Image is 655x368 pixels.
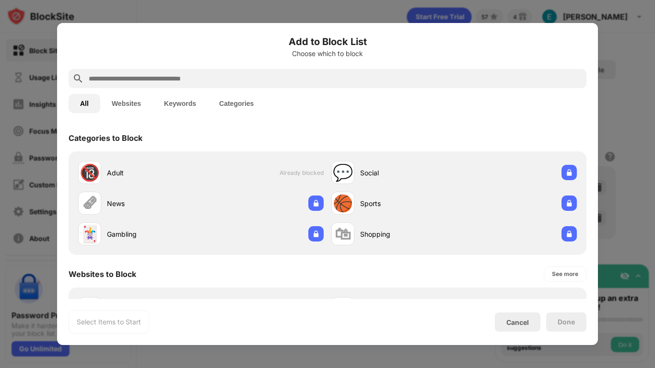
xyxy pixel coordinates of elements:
[360,229,454,239] div: Shopping
[77,317,141,327] div: Select Items to Start
[69,269,136,279] div: Websites to Block
[80,163,100,183] div: 🔞
[208,94,265,113] button: Categories
[69,94,100,113] button: All
[333,194,353,213] div: 🏀
[69,50,586,57] div: Choose which to block
[280,169,324,176] span: Already blocked
[107,229,201,239] div: Gambling
[360,198,454,208] div: Sports
[107,168,201,178] div: Adult
[72,73,84,84] img: search.svg
[506,318,529,326] div: Cancel
[82,194,98,213] div: 🗞
[152,94,208,113] button: Keywords
[100,94,152,113] button: Websites
[360,168,454,178] div: Social
[558,318,575,326] div: Done
[80,224,100,244] div: 🃏
[552,269,578,279] div: See more
[69,133,142,143] div: Categories to Block
[107,198,201,208] div: News
[333,163,353,183] div: 💬
[69,34,586,49] h6: Add to Block List
[335,224,351,244] div: 🛍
